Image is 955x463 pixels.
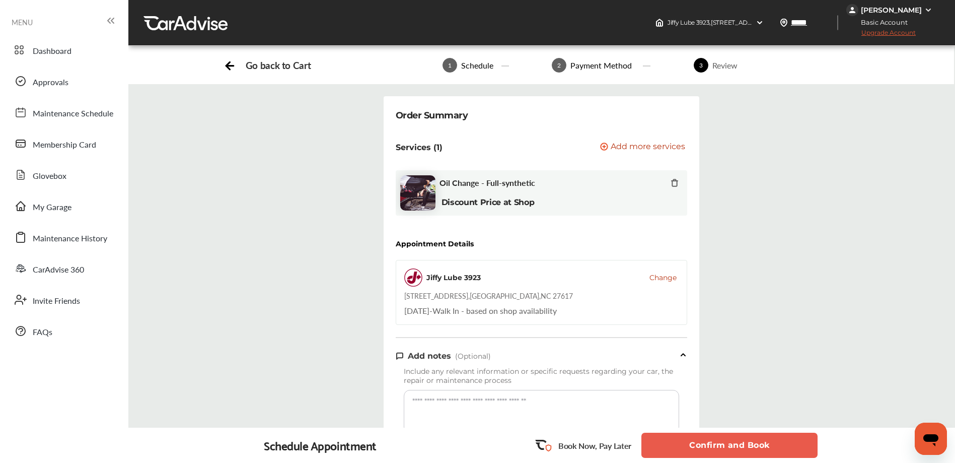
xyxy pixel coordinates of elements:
span: Add more services [611,143,685,152]
img: WGsFRI8htEPBVLJbROoPRyZpYNWhNONpIPPETTm6eUC0GeLEiAAAAAElFTkSuQmCC [924,6,932,14]
img: note-icon.db9493fa.svg [396,352,404,360]
a: Maintenance History [9,224,118,250]
span: - [429,305,432,316]
b: Discount Price at Shop [442,197,535,207]
p: Book Now, Pay Later [558,440,631,451]
a: CarAdvise 360 [9,255,118,282]
span: Maintenance Schedule [33,107,113,120]
div: Order Summary [396,108,468,122]
button: Confirm and Book [641,433,818,458]
a: Glovebox [9,162,118,188]
span: (Optional) [455,352,491,361]
div: [STREET_ADDRESS] , [GEOGRAPHIC_DATA] , NC 27617 [404,291,573,301]
span: Membership Card [33,139,96,152]
span: Jiffy Lube 3923 , [STREET_ADDRESS] [GEOGRAPHIC_DATA] , NC 27617 [668,19,863,26]
img: header-home-logo.8d720a4f.svg [655,19,664,27]
div: Appointment Details [396,240,474,248]
button: Add more services [600,143,685,152]
span: Basic Account [847,17,915,28]
img: jVpblrzwTbfkPYzPPzSLxeg0AAAAASUVORK5CYII= [846,4,858,16]
a: Dashboard [9,37,118,63]
img: logo-jiffylube.png [404,269,422,287]
span: Oil Change - Full-synthetic [439,178,535,187]
a: Invite Friends [9,287,118,313]
p: Services (1) [396,143,443,152]
span: 2 [552,58,566,73]
span: Invite Friends [33,295,80,308]
img: location_vector.a44bc228.svg [780,19,788,27]
span: Glovebox [33,170,66,183]
span: My Garage [33,201,71,214]
span: Approvals [33,76,68,89]
span: [DATE] [404,305,429,316]
img: header-down-arrow.9dd2ce7d.svg [756,19,764,27]
span: MENU [12,18,33,26]
span: 3 [694,58,708,73]
img: header-divider.bc55588e.svg [837,15,838,30]
div: Schedule Appointment [264,438,377,452]
span: FAQs [33,326,52,339]
span: Dashboard [33,45,71,58]
div: Walk In - based on shop availability [404,305,557,316]
a: FAQs [9,318,118,344]
div: Schedule [457,59,497,71]
div: Jiffy Lube 3923 [426,273,481,283]
div: Go back to Cart [246,59,311,71]
a: Membership Card [9,130,118,157]
a: Add more services [600,143,687,152]
iframe: Button to launch messaging window [915,423,947,455]
div: Payment Method [566,59,636,71]
span: 1 [443,58,457,73]
a: Approvals [9,68,118,94]
span: CarAdvise 360 [33,263,84,277]
span: Upgrade Account [846,29,916,41]
a: Maintenance Schedule [9,99,118,125]
button: Change [649,273,677,283]
span: Include any relevant information or specific requests regarding your car, the repair or maintenan... [404,367,673,385]
span: Maintenance History [33,232,107,245]
div: Review [708,59,742,71]
img: oil-change-thumb.jpg [400,175,435,211]
div: [PERSON_NAME] [861,6,922,15]
a: My Garage [9,193,118,219]
span: Add notes [408,351,451,361]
